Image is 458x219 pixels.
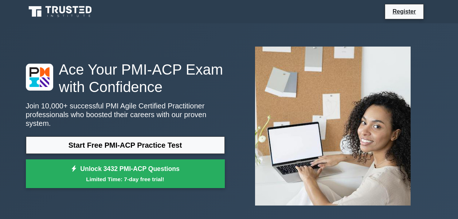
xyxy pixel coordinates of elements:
[35,175,216,183] small: Limited Time: 7-day free trial!
[26,61,225,96] h1: Ace Your PMI-ACP Exam with Confidence
[388,7,420,16] a: Register
[26,101,225,128] p: Join 10,000+ successful PMI Agile Certified Practitioner professionals who boosted their careers ...
[26,159,225,188] a: Unlock 3432 PMI-ACP QuestionsLimited Time: 7-day free trial!
[26,136,225,154] a: Start Free PMI-ACP Practice Test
